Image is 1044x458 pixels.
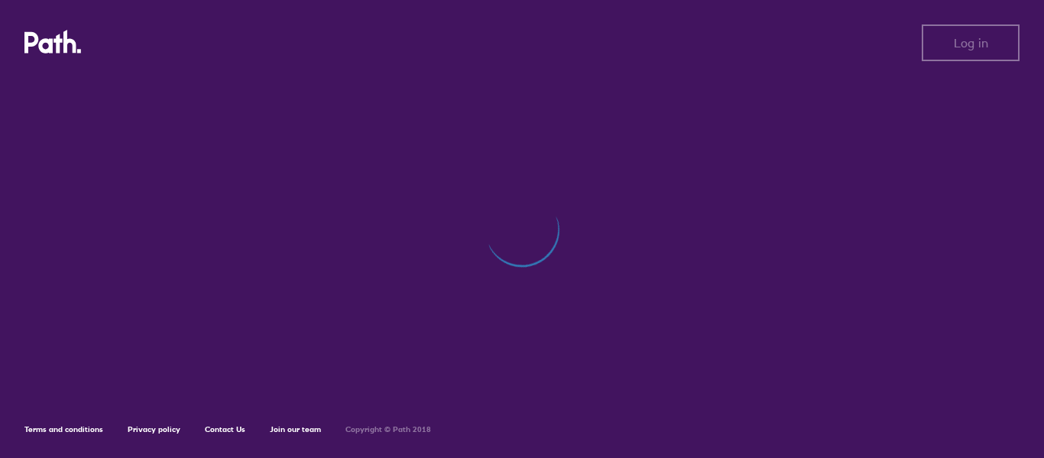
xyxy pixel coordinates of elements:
[205,424,245,434] a: Contact Us
[24,424,103,434] a: Terms and conditions
[128,424,180,434] a: Privacy policy
[270,424,321,434] a: Join our team
[922,24,1020,61] button: Log in
[954,36,988,50] span: Log in
[345,425,431,434] h6: Copyright © Path 2018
